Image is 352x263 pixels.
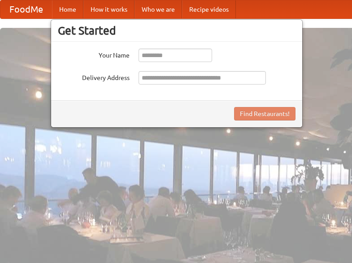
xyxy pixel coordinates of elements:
[234,107,296,120] button: Find Restaurants!
[0,0,52,18] a: FoodMe
[58,24,296,37] h3: Get Started
[182,0,236,18] a: Recipe videos
[58,49,130,60] label: Your Name
[58,71,130,82] label: Delivery Address
[83,0,135,18] a: How it works
[135,0,182,18] a: Who we are
[52,0,83,18] a: Home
